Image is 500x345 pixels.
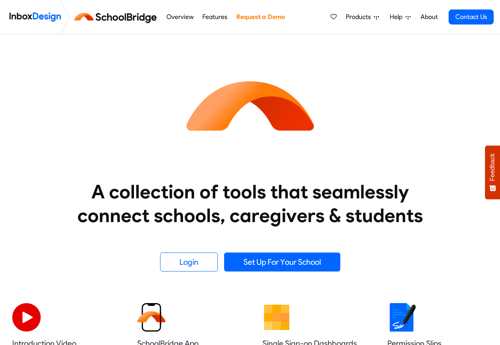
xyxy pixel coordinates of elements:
a: Login [160,253,218,271]
button: Feedback - Show survey [485,145,500,199]
img: 2022_01_13_icon_grid.svg [262,303,291,332]
img: schoolbridge logo [73,8,162,26]
a: Request a Demo [234,9,287,25]
a: About [418,9,440,25]
a: Help [387,9,414,25]
a: Products [343,9,382,25]
a: Overview [164,9,196,25]
img: 2022_01_18_icon_signature.svg [387,303,416,332]
span: Help [390,12,406,22]
a: Features [200,9,230,25]
a: Contact Us [449,9,494,25]
img: 2022_07_11_icon_video_playback.svg [12,303,41,332]
img: icon_schoolbridge.svg [179,34,321,177]
span: Products [346,12,374,22]
span: Feedback [489,153,496,181]
img: 2022_01_13_icon_sb_app.svg [137,303,166,332]
a: Set Up For Your School [224,253,340,271]
heading: A collection of tools that seamlessly connect schools, caregivers & students [62,180,438,227]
